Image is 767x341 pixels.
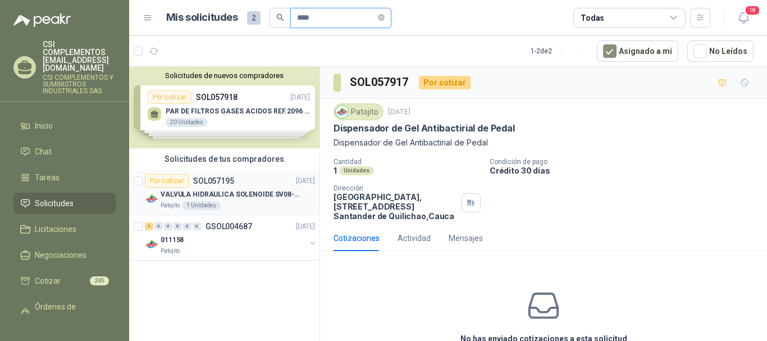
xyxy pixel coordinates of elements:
div: 1 [145,222,153,230]
p: SOL057195 [193,177,234,185]
div: Solicitudes de nuevos compradoresPor cotizarSOL057918[DATE] PAR DE FILTROS GASES ACIDOS REF.2096 ... [129,67,319,148]
img: Company Logo [336,106,348,118]
button: Asignado a mi [597,40,678,62]
span: 18 [745,5,760,16]
span: Chat [35,146,52,158]
a: Inicio [13,115,116,137]
h1: Mis solicitudes [166,10,238,26]
h3: SOL057917 [350,74,410,91]
div: 1 - 2 de 2 [531,42,588,60]
span: 2 [247,11,261,25]
div: Unidades [339,166,374,175]
p: GSOL004687 [206,222,252,230]
p: 011158 [161,235,184,245]
p: 1 [334,166,337,175]
img: Logo peakr [13,13,71,27]
span: search [276,13,284,21]
span: close-circle [378,12,385,23]
div: Patojito [334,103,383,120]
div: Por cotizar [419,76,471,89]
div: 0 [164,222,172,230]
div: 0 [193,222,201,230]
div: 0 [174,222,182,230]
p: Condición de pago [490,158,763,166]
span: Inicio [35,120,53,132]
div: Cotizaciones [334,232,380,244]
span: close-circle [378,14,385,21]
p: CSI COMPLEMENTOS Y SUMINISTROS INDUSTRIALES SAS [43,74,116,94]
a: Negociaciones [13,244,116,266]
span: Tareas [35,171,60,184]
span: Solicitudes [35,197,74,210]
p: Dispensador de Gel Antibactirial de Pedal [334,122,515,134]
p: Dirección [334,184,457,192]
p: VALVULA HIDRAULICA SOLENOIDE SV08-20 REF : SV08-3B-N-24DC-DG NORMALMENTE CERRADA [161,189,300,200]
img: Company Logo [145,192,158,206]
a: 1 0 0 0 0 0 GSOL004687[DATE] Company Logo011158Patojito [145,220,317,256]
div: 1 Unidades [182,201,221,210]
div: Actividad [398,232,431,244]
img: Company Logo [145,238,158,251]
span: Negociaciones [35,249,86,261]
p: Patojito [161,247,180,256]
div: Solicitudes de tus compradores [129,148,319,170]
p: Patojito [161,201,180,210]
a: Por cotizarSOL057195[DATE] Company LogoVALVULA HIDRAULICA SOLENOIDE SV08-20 REF : SV08-3B-N-24DC-... [129,170,319,215]
div: Por cotizar [145,174,189,188]
p: Crédito 30 días [490,166,763,175]
p: [DATE] [296,221,315,232]
span: Licitaciones [35,223,76,235]
button: Solicitudes de nuevos compradores [134,71,315,80]
a: Chat [13,141,116,162]
span: 245 [90,276,109,285]
a: Tareas [13,167,116,188]
a: Licitaciones [13,219,116,240]
div: Todas [581,12,604,24]
span: Cotizar [35,275,61,287]
p: [GEOGRAPHIC_DATA], [STREET_ADDRESS] Santander de Quilichao , Cauca [334,192,457,221]
a: Solicitudes [13,193,116,214]
button: No Leídos [687,40,754,62]
span: Órdenes de Compra [35,301,105,325]
a: Órdenes de Compra [13,296,116,330]
a: Cotizar245 [13,270,116,292]
p: [DATE] [388,107,410,117]
div: 0 [183,222,191,230]
button: 18 [733,8,754,28]
p: [DATE] [296,176,315,187]
p: CSI COMPLEMENTOS [EMAIL_ADDRESS][DOMAIN_NAME] [43,40,116,72]
div: Mensajes [449,232,483,244]
p: Dispensador de Gel Antibactirial de Pedal [334,137,754,149]
p: Cantidad [334,158,481,166]
div: 0 [154,222,163,230]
